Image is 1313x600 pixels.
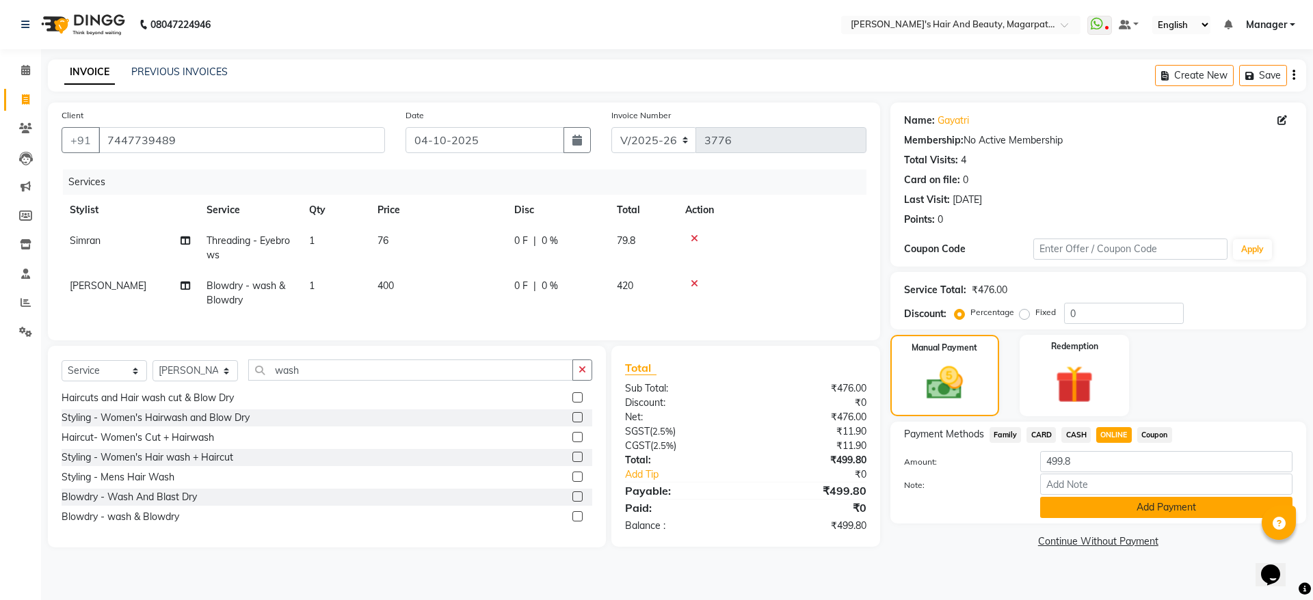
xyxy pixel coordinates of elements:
[912,342,977,354] label: Manual Payment
[611,109,671,122] label: Invoice Number
[533,279,536,293] span: |
[615,482,745,499] div: Payable:
[35,5,129,44] img: logo
[745,482,876,499] div: ₹499.80
[131,66,228,78] a: PREVIOUS INVOICES
[653,440,674,451] span: 2.5%
[1051,340,1098,353] label: Redemption
[1044,361,1105,408] img: _gift.svg
[677,195,866,226] th: Action
[938,113,969,128] a: Gayatri
[1137,427,1172,443] span: Coupon
[62,510,179,524] div: Blowdry - wash & Blowdry
[745,500,876,516] div: ₹0
[62,411,250,425] div: Styling - Women's Hairwash and Blow Dry
[62,127,100,153] button: +91
[377,234,388,247] span: 76
[609,195,677,226] th: Total
[514,234,528,248] span: 0 F
[904,213,935,227] div: Points:
[904,173,960,187] div: Card on file:
[615,467,767,482] a: Add Tip
[990,427,1022,443] span: Family
[617,279,633,292] span: 420
[963,173,968,187] div: 0
[745,410,876,424] div: ₹476.00
[309,234,315,247] span: 1
[904,133,1292,148] div: No Active Membership
[745,396,876,410] div: ₹0
[904,307,946,321] div: Discount:
[542,234,558,248] span: 0 %
[970,306,1014,318] label: Percentage
[514,279,528,293] span: 0 F
[615,424,745,439] div: ( )
[972,283,1007,297] div: ₹476.00
[904,427,984,441] span: Payment Methods
[1026,427,1056,443] span: CARD
[1061,427,1091,443] span: CASH
[1155,65,1234,86] button: Create New
[62,391,234,405] div: Haircuts and Hair wash cut & Blow Dry
[207,234,290,261] span: Threading - Eyebrows
[62,470,174,485] div: Styling - Mens Hair Wash
[615,500,745,516] div: Paid:
[1239,65,1287,86] button: Save
[745,424,876,439] div: ₹11.90
[615,439,745,453] div: ( )
[150,5,211,44] b: 08047224946
[1040,497,1292,518] button: Add Payment
[542,279,558,293] span: 0 %
[506,195,609,226] th: Disc
[615,519,745,533] div: Balance :
[70,279,146,292] span: [PERSON_NAME]
[652,426,673,437] span: 2.5%
[894,456,1030,468] label: Amount:
[745,519,876,533] div: ₹499.80
[98,127,385,153] input: Search by Name/Mobile/Email/Code
[615,396,745,410] div: Discount:
[1035,306,1056,318] label: Fixed
[1096,427,1132,443] span: ONLINE
[745,439,876,453] div: ₹11.90
[62,431,214,445] div: Haircut- Women's Cut + Hairwash
[904,242,1033,256] div: Coupon Code
[1256,545,1299,586] iframe: chat widget
[938,213,943,227] div: 0
[62,109,83,122] label: Client
[1233,239,1272,260] button: Apply
[904,133,964,148] div: Membership:
[64,60,115,85] a: INVOICE
[62,195,198,226] th: Stylist
[63,169,877,195] div: Services
[1040,474,1292,495] input: Add Note
[904,283,966,297] div: Service Total:
[617,234,635,247] span: 79.8
[615,410,745,424] div: Net:
[309,279,315,292] span: 1
[625,439,650,452] span: CGST
[625,361,656,375] span: Total
[377,279,394,292] span: 400
[745,453,876,467] div: ₹499.80
[533,234,536,248] span: |
[248,359,573,381] input: Search or Scan
[1246,18,1287,32] span: Manager
[70,234,101,247] span: Simran
[198,195,301,226] th: Service
[953,193,982,207] div: [DATE]
[893,534,1303,549] a: Continue Without Payment
[369,195,506,226] th: Price
[894,479,1030,491] label: Note:
[1033,238,1228,260] input: Enter Offer / Coupon Code
[904,113,935,128] div: Name:
[904,153,958,167] div: Total Visits:
[406,109,424,122] label: Date
[615,381,745,396] div: Sub Total:
[62,490,197,504] div: Blowdry - Wash And Blast Dry
[915,362,974,404] img: _cash.svg
[961,153,966,167] div: 4
[207,279,285,306] span: Blowdry - wash & Blowdry
[745,381,876,396] div: ₹476.00
[301,195,369,226] th: Qty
